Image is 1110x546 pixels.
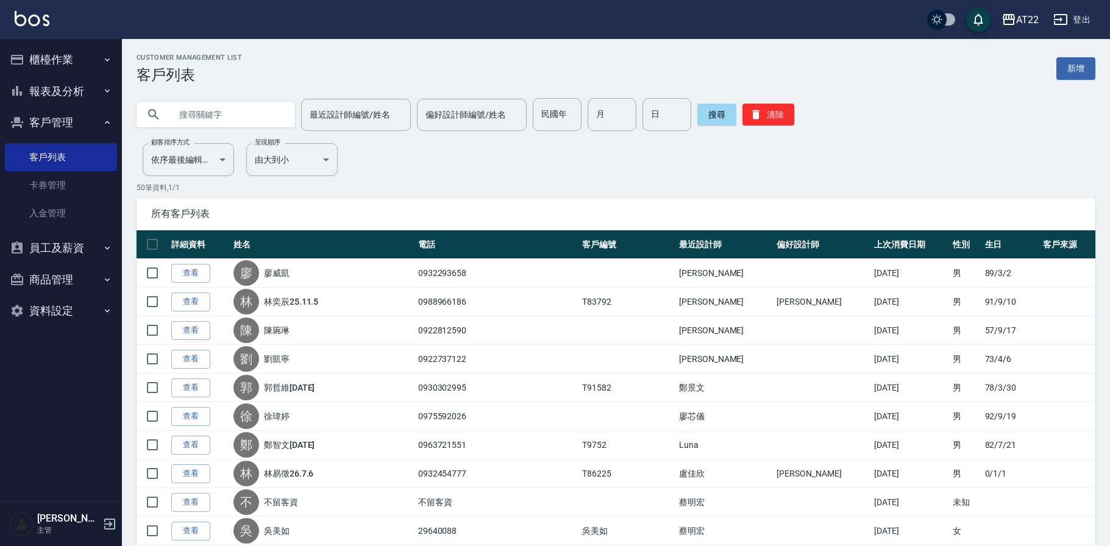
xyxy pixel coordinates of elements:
[137,54,242,62] h2: Customer Management List
[676,316,774,345] td: [PERSON_NAME]
[143,143,234,176] div: 依序最後編輯時間
[950,345,981,374] td: 男
[982,288,1041,316] td: 91/9/10
[415,459,580,488] td: 0932454777
[871,259,950,288] td: [DATE]
[171,264,210,283] a: 查看
[264,410,290,422] a: 徐瑋婷
[676,459,774,488] td: 盧佳欣
[233,317,259,343] div: 陳
[415,288,580,316] td: 0988966186
[950,230,981,259] th: 性別
[579,230,676,259] th: 客戶編號
[5,107,117,138] button: 客戶管理
[264,324,290,336] a: 陳琬琳
[982,459,1041,488] td: 0/1/1
[871,402,950,431] td: [DATE]
[982,316,1041,345] td: 57/9/17
[171,378,210,397] a: 查看
[415,517,580,545] td: 29640088
[15,11,49,26] img: Logo
[742,104,794,126] button: 清除
[676,517,774,545] td: 蔡明宏
[676,288,774,316] td: [PERSON_NAME]
[997,7,1044,32] button: AT22
[676,374,774,402] td: 鄭景文
[233,432,259,458] div: 鄭
[5,76,117,107] button: 報表及分析
[415,374,580,402] td: 0930302995
[233,346,259,372] div: 劉
[171,98,285,131] input: 搜尋關鍵字
[676,431,774,459] td: Luna
[982,431,1041,459] td: 82/7/21
[171,522,210,541] a: 查看
[171,493,210,512] a: 查看
[5,171,117,199] a: 卡券管理
[579,431,676,459] td: T9752
[579,517,676,545] td: 吳美如
[950,431,981,459] td: 男
[950,288,981,316] td: 男
[950,316,981,345] td: 男
[233,461,259,486] div: 林
[415,259,580,288] td: 0932293658
[774,230,871,259] th: 偏好設計師
[871,517,950,545] td: [DATE]
[264,381,315,394] a: 郭哲維[DATE]
[1048,9,1095,31] button: 登出
[171,321,210,340] a: 查看
[5,143,117,171] a: 客戶列表
[233,375,259,400] div: 郭
[5,44,117,76] button: 櫃檯作業
[579,459,676,488] td: T86225
[982,402,1041,431] td: 92/9/19
[37,512,99,525] h5: [PERSON_NAME]
[982,345,1041,374] td: 73/4/6
[871,374,950,402] td: [DATE]
[151,208,1081,220] span: 所有客戶列表
[871,488,950,517] td: [DATE]
[950,402,981,431] td: 男
[871,431,950,459] td: [DATE]
[5,199,117,227] a: 入金管理
[676,230,774,259] th: 最近設計師
[871,316,950,345] td: [DATE]
[871,288,950,316] td: [DATE]
[950,459,981,488] td: 男
[871,459,950,488] td: [DATE]
[168,230,230,259] th: 詳細資料
[5,264,117,296] button: 商品管理
[950,488,981,517] td: 未知
[676,488,774,517] td: 蔡明宏
[5,295,117,327] button: 資料設定
[264,353,290,365] a: 劉凱寧
[982,374,1041,402] td: 78/3/30
[950,374,981,402] td: 男
[579,374,676,402] td: T91582
[246,143,338,176] div: 由大到小
[966,7,991,32] button: save
[676,402,774,431] td: 廖芯儀
[264,267,290,279] a: 廖威凱
[171,436,210,455] a: 查看
[871,345,950,374] td: [DATE]
[982,230,1041,259] th: 生日
[676,345,774,374] td: [PERSON_NAME]
[171,407,210,426] a: 查看
[415,488,580,517] td: 不留客資
[1040,230,1095,259] th: 客戶來源
[697,104,736,126] button: 搜尋
[774,459,871,488] td: [PERSON_NAME]
[5,232,117,264] button: 員工及薪資
[950,517,981,545] td: 女
[415,402,580,431] td: 0975592026
[264,439,315,451] a: 鄭智文[DATE]
[255,138,280,147] label: 呈現順序
[950,259,981,288] td: 男
[233,518,259,544] div: 吳
[171,292,210,311] a: 查看
[415,345,580,374] td: 0922737122
[415,230,580,259] th: 電話
[1016,12,1039,27] div: AT22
